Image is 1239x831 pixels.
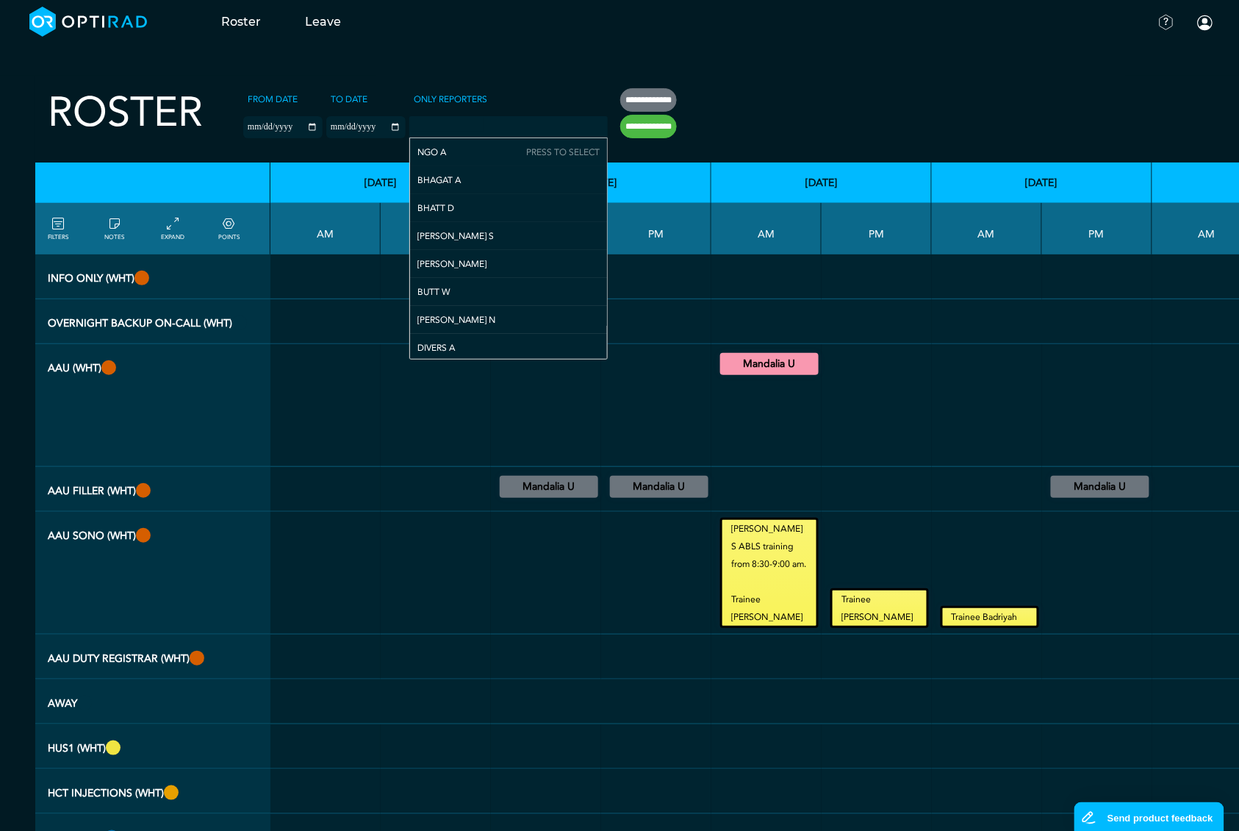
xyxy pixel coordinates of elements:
[410,250,607,278] div: [PERSON_NAME]
[326,88,372,110] label: To date
[711,163,932,203] th: [DATE]
[1042,203,1152,254] th: PM
[502,478,596,496] summary: Mandalia U
[610,476,708,498] div: FLU General Paediatric 14:00 - 15:00
[35,254,270,299] th: INFO ONLY (WHT)
[822,203,932,254] th: PM
[409,88,492,110] label: Only Reporters
[29,7,148,37] img: brand-opti-rad-logos-blue-and-white-d2f68631ba2948856bd03f2d395fb146ddc8fb01b4b6e9315ea85fa773367...
[722,355,816,373] summary: Mandalia U
[162,215,185,242] a: collapse/expand entries
[500,476,598,498] div: US Diagnostic MSK/US Interventional MSK/US General Adult 09:00 - 12:00
[410,306,607,334] div: [PERSON_NAME] N
[35,635,270,680] th: AAU Duty Registrar (WHT)
[270,163,491,203] th: [DATE]
[35,512,270,635] th: AAU Sono (WHT)
[943,608,1037,626] small: Trainee Badriyah
[410,334,607,362] div: Divers A
[410,278,607,306] div: Butt W
[1051,476,1149,498] div: CT Trauma & Urgent/MRI Trauma & Urgent 13:30 - 18:30
[932,163,1152,203] th: [DATE]
[410,194,607,222] div: Bhatt D
[48,88,203,138] h2: Roster
[270,203,381,254] th: AM
[833,591,927,626] small: Trainee [PERSON_NAME]
[35,299,270,344] th: Overnight backup on-call (WHT)
[218,215,240,242] a: collapse/expand expected points
[612,478,706,496] summary: Mandalia U
[720,353,819,375] div: CT Trauma & Urgent/MRI Trauma & Urgent 08:30 - 13:30
[35,769,270,814] th: HCT injections (WHT)
[35,467,270,512] th: AAU FILLER (WHT)
[711,203,822,254] th: AM
[35,344,270,467] th: AAU (WHT)
[722,520,816,626] small: [PERSON_NAME] S ABLS training from 8:30-9:00 am. Trainee [PERSON_NAME]
[35,724,270,769] th: HUS1 (WHT)
[48,215,68,242] a: FILTERS
[411,118,484,132] input: null
[410,166,607,194] div: Bhagat A
[410,138,607,166] div: Ngo A
[35,680,270,724] th: Away
[104,215,124,242] a: show/hide notes
[410,222,607,250] div: [PERSON_NAME] S
[1053,478,1147,496] summary: Mandalia U
[932,203,1042,254] th: AM
[601,203,711,254] th: PM
[243,88,302,110] label: From date
[381,203,491,254] th: PM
